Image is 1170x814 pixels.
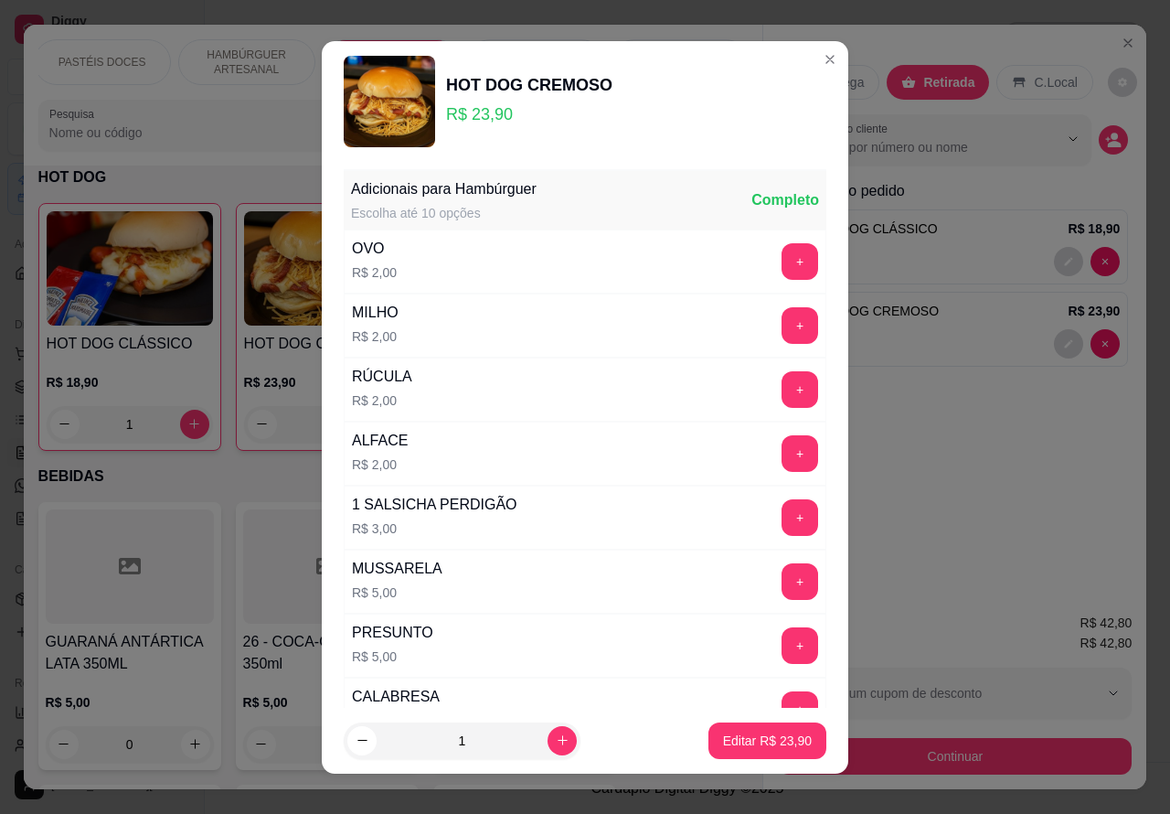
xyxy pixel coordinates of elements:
p: Editar R$ 23,90 [723,732,812,750]
div: 1 SALSICHA PERDIGÃO [352,494,517,516]
p: R$ 5,00 [352,584,442,602]
p: R$ 2,00 [352,327,399,346]
p: R$ 2,00 [352,455,408,474]
button: Editar R$ 23,90 [708,723,826,759]
p: R$ 2,00 [352,263,397,282]
div: Completo [751,189,819,211]
button: add [782,307,818,344]
p: R$ 5,00 [352,648,433,666]
div: Adicionais para Hambúrguer [351,178,537,200]
p: R$ 3,00 [352,519,517,538]
button: add [782,435,818,472]
div: MUSSARELA [352,558,442,580]
div: Escolha até 10 opções [351,204,537,222]
div: MILHO [352,302,399,324]
p: R$ 2,00 [352,391,412,410]
div: RÚCULA [352,366,412,388]
div: ALFACE [352,430,408,452]
button: add [782,627,818,664]
button: add [782,243,818,280]
button: add [782,563,818,600]
button: decrease-product-quantity [347,726,377,755]
button: Close [815,45,845,74]
p: R$ 23,90 [446,102,612,127]
div: OVO [352,238,397,260]
button: add [782,371,818,408]
button: increase-product-quantity [548,726,577,755]
div: PRESUNTO [352,622,433,644]
button: add [782,499,818,536]
div: CALABRESA [352,686,440,708]
button: add [782,691,818,728]
div: HOT DOG CREMOSO [446,72,612,98]
img: product-image [344,56,435,147]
